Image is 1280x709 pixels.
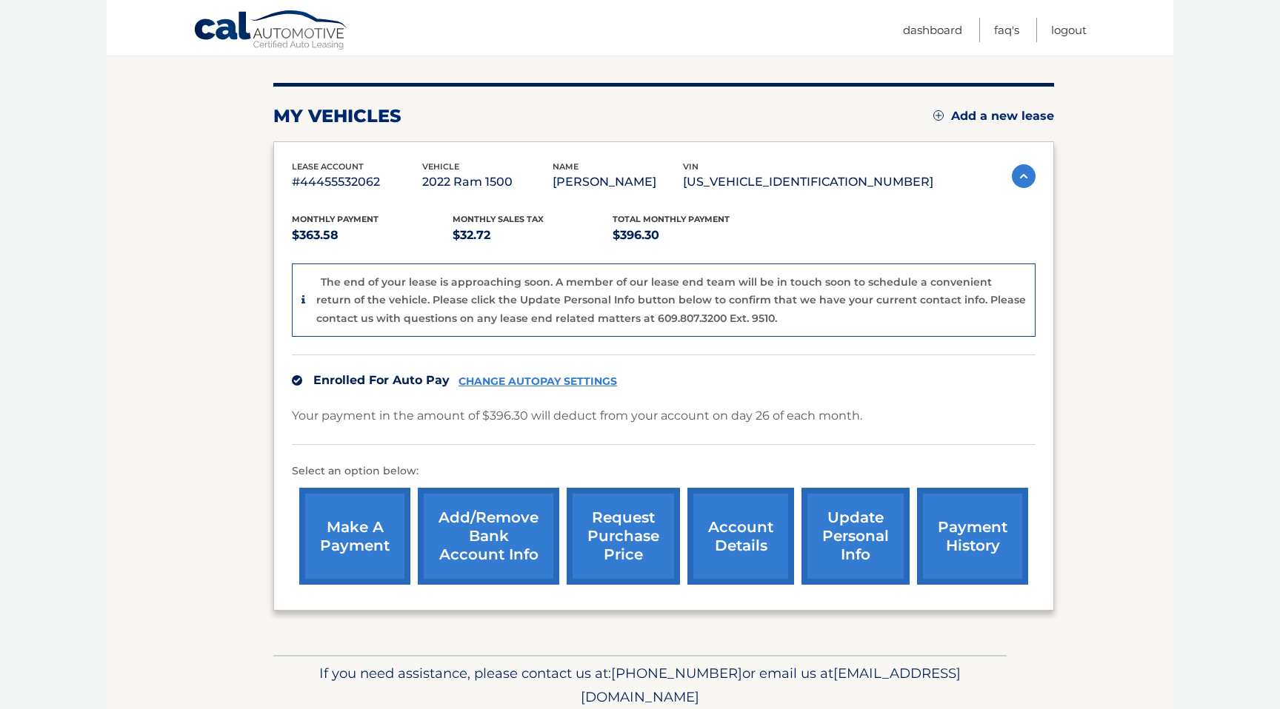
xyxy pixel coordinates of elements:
span: vehicle [422,161,459,172]
p: $32.72 [453,225,613,246]
p: [PERSON_NAME] [553,172,683,192]
a: Logout [1051,18,1087,42]
span: Total Monthly Payment [613,214,730,224]
a: CHANGE AUTOPAY SETTINGS [459,375,617,388]
span: [PHONE_NUMBER] [611,665,742,682]
a: request purchase price [567,488,680,585]
p: The end of your lease is approaching soon. A member of our lease end team will be in touch soon t... [316,275,1026,325]
a: Add a new lease [933,109,1054,124]
a: FAQ's [994,18,1019,42]
p: 2022 Ram 1500 [422,172,553,192]
p: If you need assistance, please contact us at: or email us at [283,662,997,709]
span: name [553,161,579,172]
span: Monthly sales Tax [453,214,544,224]
a: Cal Automotive [193,10,349,53]
p: Select an option below: [292,463,1036,480]
img: add.svg [933,110,944,121]
a: Add/Remove bank account info [418,488,559,585]
span: vin [683,161,699,172]
span: Monthly Payment [292,214,379,224]
a: make a payment [299,488,410,585]
p: #44455532062 [292,172,422,192]
span: [EMAIL_ADDRESS][DOMAIN_NAME] [581,665,961,705]
p: Your payment in the amount of $396.30 will deduct from your account on day 26 of each month. [292,406,862,426]
p: $363.58 [292,225,453,246]
span: Enrolled For Auto Pay [313,373,450,387]
h2: my vehicles [273,105,401,127]
a: update personal info [801,488,910,585]
p: $396.30 [613,225,773,246]
a: payment history [917,488,1028,585]
a: Dashboard [903,18,962,42]
img: check.svg [292,375,302,386]
img: accordion-active.svg [1012,164,1036,188]
a: account details [687,488,794,585]
span: lease account [292,161,364,172]
p: [US_VEHICLE_IDENTIFICATION_NUMBER] [683,172,933,192]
